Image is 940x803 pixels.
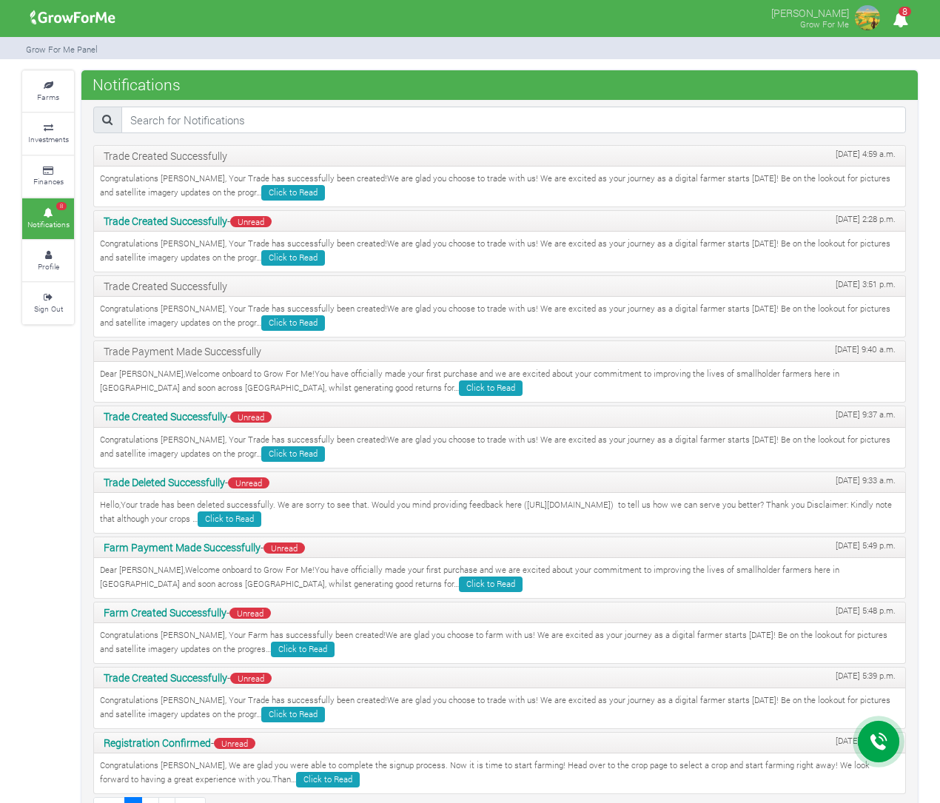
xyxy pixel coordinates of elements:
p: Congratulations [PERSON_NAME], Your Farm has successfully been created!We are glad you choose to ... [100,629,899,657]
p: Congratulations [PERSON_NAME], Your Trade has successfully been created!We are glad you choose to... [100,434,899,462]
p: - [104,213,896,229]
b: Trade Deleted Successfully [104,475,225,489]
a: Click to Read [459,380,523,396]
b: Registration Confirmed [104,736,211,750]
span: [DATE] 9:33 a.m. [836,474,896,487]
span: Unread [214,738,255,749]
p: Dear [PERSON_NAME],Welcome onboard to Grow For Me!You have officially made your first purchase an... [100,564,899,592]
small: Grow For Me [800,19,849,30]
a: Finances [22,156,74,197]
p: - [104,409,896,424]
p: - [104,540,896,555]
small: Farms [37,92,59,102]
p: - [104,605,896,620]
b: Farm Created Successfully [104,605,226,619]
p: Dear [PERSON_NAME],Welcome onboard to Grow For Me!You have officially made your first purchase an... [100,368,899,396]
p: Hello,Your trade has been deleted successfully. We are sorry to see that. Would you mind providin... [100,499,899,527]
span: Unread [230,216,272,227]
a: Click to Read [261,315,325,331]
span: [DATE] 3:51 p.m. [836,278,896,291]
span: Unread [229,608,271,619]
p: Congratulations [PERSON_NAME], Your Trade has successfully been created!We are glad you choose to... [100,303,899,331]
a: Profile [22,241,74,281]
p: Trade Created Successfully [104,278,896,294]
a: Click to Read [261,446,325,462]
a: Click to Read [261,707,325,722]
span: [DATE] 9:40 a.m. [835,343,896,356]
span: [DATE] 5:48 p.m. [836,605,896,617]
i: Notifications [886,3,915,36]
a: Click to Read [296,772,360,787]
img: growforme image [853,3,882,33]
img: growforme image [25,3,121,33]
small: Notifications [27,219,70,229]
a: 8 [886,14,915,28]
p: Trade Payment Made Successfully [104,343,896,359]
input: Search for Notifications [121,107,906,133]
span: [DATE] 4:59 a.m. [836,148,896,161]
span: Unread [228,477,269,488]
span: [DATE] 2:28 p.m. [836,213,896,226]
p: Congratulations [PERSON_NAME], Your Trade has successfully been created!We are glad you choose to... [100,238,899,266]
a: Click to Read [459,577,523,592]
a: Sign Out [22,283,74,323]
a: Click to Read [198,511,261,527]
span: Unread [230,673,272,684]
p: Congratulations [PERSON_NAME], Your Trade has successfully been created!We are glad you choose to... [100,694,899,722]
p: Congratulations [PERSON_NAME], We are glad you were able to complete the signup process. Now it i... [100,759,899,787]
span: [DATE] 5:49 p.m. [836,540,896,552]
b: Trade Created Successfully [104,671,227,685]
small: Finances [33,176,64,187]
span: 8 [56,202,67,211]
small: Sign Out [34,303,63,314]
span: [DATE] 5:23 p.m. [836,735,896,747]
span: Notifications [89,70,184,99]
small: Investments [28,134,69,144]
small: Profile [38,261,59,272]
a: Click to Read [271,642,335,657]
b: Trade Created Successfully [104,214,227,228]
p: [PERSON_NAME] [771,3,849,21]
span: Unread [230,411,272,423]
small: Grow For Me Panel [26,44,98,55]
p: - [104,670,896,685]
p: - [104,474,896,490]
p: Congratulations [PERSON_NAME], Your Trade has successfully been created!We are glad you choose to... [100,172,899,201]
p: - [104,735,896,750]
span: Unread [263,542,305,554]
a: 8 Notifications [22,198,74,239]
span: 8 [899,7,911,16]
span: [DATE] 9:37 a.m. [836,409,896,421]
a: Click to Read [261,250,325,266]
a: Investments [22,113,74,154]
a: Farms [22,71,74,112]
span: [DATE] 5:39 p.m. [836,670,896,682]
p: Trade Created Successfully [104,148,896,164]
b: Trade Created Successfully [104,409,227,423]
b: Farm Payment Made Successfully [104,540,261,554]
a: Click to Read [261,185,325,201]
